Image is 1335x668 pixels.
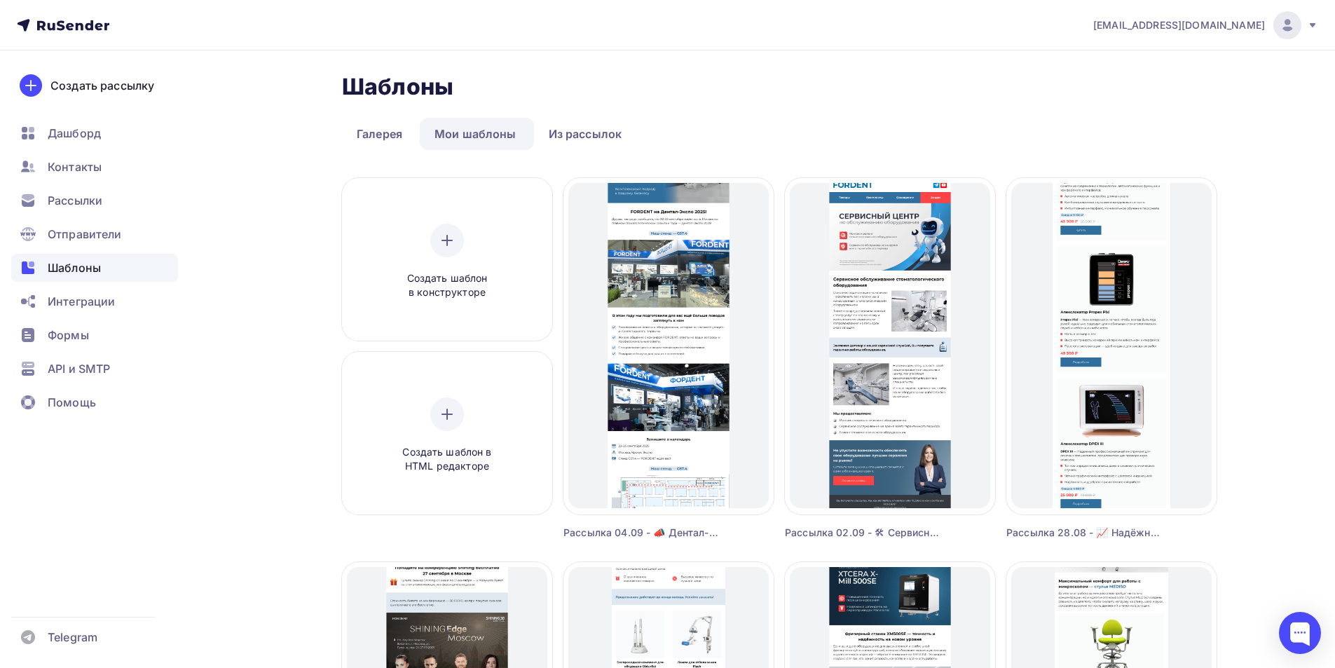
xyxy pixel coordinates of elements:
[48,394,96,411] span: Помощь
[381,271,514,300] span: Создать шаблон в конструкторе
[1093,11,1318,39] a: [EMAIL_ADDRESS][DOMAIN_NAME]
[342,118,417,150] a: Галерея
[48,259,101,276] span: Шаблоны
[342,73,453,101] h2: Шаблоны
[48,629,97,646] span: Telegram
[11,254,178,282] a: Шаблоны
[11,153,178,181] a: Контакты
[381,445,514,474] span: Создать шаблон в HTML редакторе
[48,293,115,310] span: Интеграции
[11,220,178,248] a: Отправители
[11,321,178,349] a: Формы
[48,192,102,209] span: Рассылки
[48,158,102,175] span: Контакты
[534,118,637,150] a: Из рассылок
[11,186,178,214] a: Рассылки
[50,77,154,94] div: Создать рассылку
[48,360,110,377] span: API и SMTP
[48,125,101,142] span: Дашборд
[1006,526,1164,540] div: Рассылка 28.08 - 📈 Надёжные апекслокаторы для точной эндодонтии По выгодной цене
[420,118,531,150] a: Мои шаблоны
[563,526,721,540] div: Рассылка 04.09 - 📣 Дентал-Экспо 2025 Ждем вас [DATE]–[DATE] на [PERSON_NAME]
[48,226,122,243] span: Отправители
[785,526,943,540] div: Рассылка 02.09 - 🛠 Сервисное обслуживание стоматологического оборудования Монтаж и ремонт
[1093,18,1265,32] span: [EMAIL_ADDRESS][DOMAIN_NAME]
[11,119,178,147] a: Дашборд
[48,327,89,343] span: Формы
